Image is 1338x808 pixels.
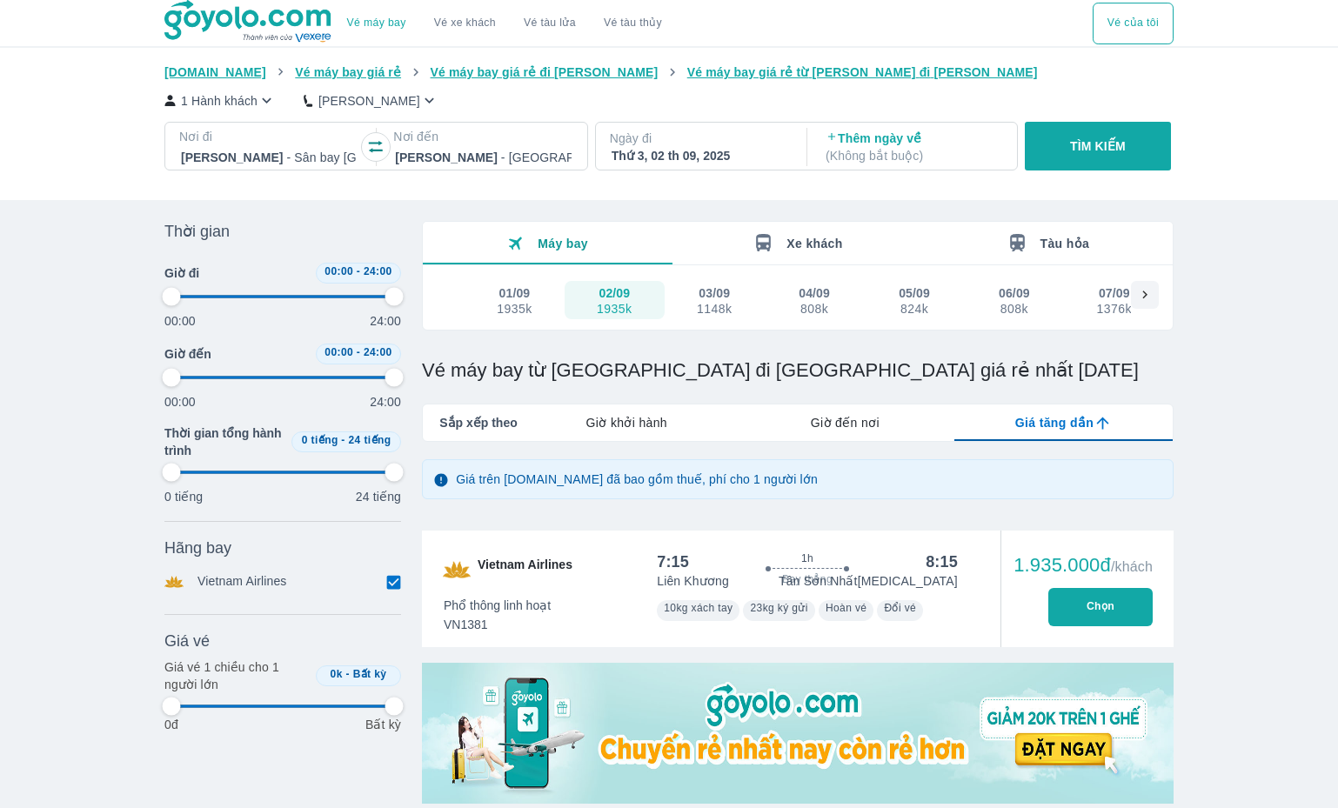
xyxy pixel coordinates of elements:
[443,556,471,584] img: VN
[422,358,1174,383] h1: Vé máy bay từ [GEOGRAPHIC_DATA] đi [GEOGRAPHIC_DATA] giá rẻ nhất [DATE]
[164,91,276,110] button: 1 Hành khách
[164,345,211,363] span: Giờ đến
[884,602,916,614] span: Đổi vé
[357,346,360,358] span: -
[497,302,532,316] div: 1935k
[699,284,730,302] div: 03/09
[439,414,518,431] span: Sắp xếp theo
[1000,302,1029,316] div: 808k
[1093,3,1174,44] div: choose transportation mode
[295,65,401,79] span: Vé máy bay giá rẻ
[1048,588,1153,626] button: Chọn
[1025,122,1170,170] button: TÌM KIẾM
[999,284,1030,302] div: 06/09
[164,312,196,330] p: 00:00
[164,221,230,242] span: Thời gian
[324,346,353,358] span: 00:00
[599,284,630,302] div: 02/09
[304,91,438,110] button: [PERSON_NAME]
[826,147,1001,164] p: ( Không bắt buộc )
[164,424,284,459] span: Thời gian tổng hành trình
[181,92,258,110] p: 1 Hành khách
[356,488,401,505] p: 24 tiếng
[164,716,178,733] p: 0đ
[353,668,387,680] span: Bất kỳ
[1097,302,1132,316] div: 1376k
[365,716,401,733] p: Bất kỳ
[1099,284,1130,302] div: 07/09
[318,92,420,110] p: [PERSON_NAME]
[164,658,309,693] p: Giá vé 1 chiều cho 1 người lớn
[786,237,842,250] span: Xe khách
[826,130,1001,164] p: Thêm ngày về
[341,434,345,446] span: -
[586,414,667,431] span: Giờ khởi hành
[164,538,231,558] span: Hãng bay
[465,281,1131,319] div: scrollable day and price
[431,65,659,79] span: Vé máy bay giá rẻ đi [PERSON_NAME]
[900,302,929,316] div: 824k
[357,265,360,277] span: -
[687,65,1038,79] span: Vé máy bay giá rẻ từ [PERSON_NAME] đi [PERSON_NAME]
[590,3,676,44] button: Vé tàu thủy
[179,128,358,145] p: Nơi đi
[1111,559,1153,574] span: /khách
[926,551,958,572] div: 8:15
[370,312,401,330] p: 24:00
[393,128,572,145] p: Nơi đến
[347,17,406,30] a: Vé máy bay
[346,668,350,680] span: -
[826,602,867,614] span: Hoàn vé
[499,284,531,302] div: 01/09
[657,551,689,572] div: 7:15
[164,631,210,651] span: Giá vé
[364,265,392,277] span: 24:00
[1014,555,1153,576] div: 1.935.000đ
[1093,3,1174,44] button: Vé của tôi
[370,393,401,411] p: 24:00
[657,572,729,590] p: Liên Khương
[612,147,787,164] div: Thứ 3, 02 th 09, 2025
[164,65,266,79] span: [DOMAIN_NAME]
[1015,414,1094,431] span: Giá tăng dần
[333,3,676,44] div: choose transportation mode
[1040,237,1090,250] span: Tàu hỏa
[697,302,732,316] div: 1148k
[779,572,958,590] p: Tân Sơn Nhất [MEDICAL_DATA]
[197,572,287,591] p: Vietnam Airlines
[364,346,392,358] span: 24:00
[164,63,1174,81] nav: breadcrumb
[456,471,818,488] p: Giá trên [DOMAIN_NAME] đã bao gồm thuế, phí cho 1 người lớn
[1070,137,1126,155] p: TÌM KIẾM
[349,434,391,446] span: 24 tiếng
[478,556,572,584] span: Vietnam Airlines
[164,264,199,282] span: Giờ đi
[422,663,1174,804] img: media-0
[324,265,353,277] span: 00:00
[510,3,590,44] a: Vé tàu lửa
[538,237,588,250] span: Máy bay
[811,414,880,431] span: Giờ đến nơi
[799,302,829,316] div: 808k
[518,404,1173,441] div: lab API tabs example
[597,302,632,316] div: 1935k
[331,668,343,680] span: 0k
[899,284,930,302] div: 05/09
[444,597,551,614] span: Phổ thông linh hoạt
[164,488,203,505] p: 0 tiếng
[750,602,807,614] span: 23kg ký gửi
[444,616,551,633] span: VN1381
[164,393,196,411] p: 00:00
[664,602,733,614] span: 10kg xách tay
[610,130,789,147] p: Ngày đi
[801,551,813,565] span: 1h
[799,284,830,302] div: 04/09
[434,17,496,30] a: Vé xe khách
[302,434,338,446] span: 0 tiếng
